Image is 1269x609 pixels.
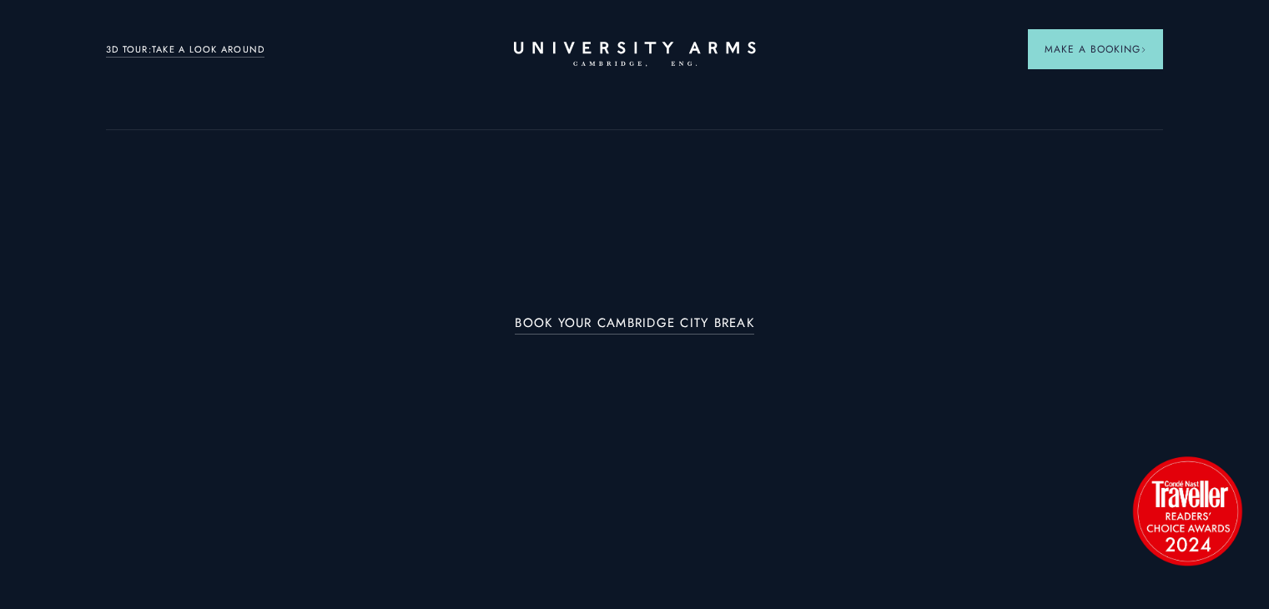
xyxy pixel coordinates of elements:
a: Home [514,42,756,68]
img: Arrow icon [1141,47,1146,53]
button: Make a BookingArrow icon [1028,29,1163,69]
img: image-2524eff8f0c5d55edbf694693304c4387916dea5-1501x1501-png [1125,448,1250,573]
span: Make a Booking [1045,42,1146,57]
a: BOOK YOUR CAMBRIDGE CITY BREAK [515,316,754,335]
a: 3D TOUR:TAKE A LOOK AROUND [106,43,265,58]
